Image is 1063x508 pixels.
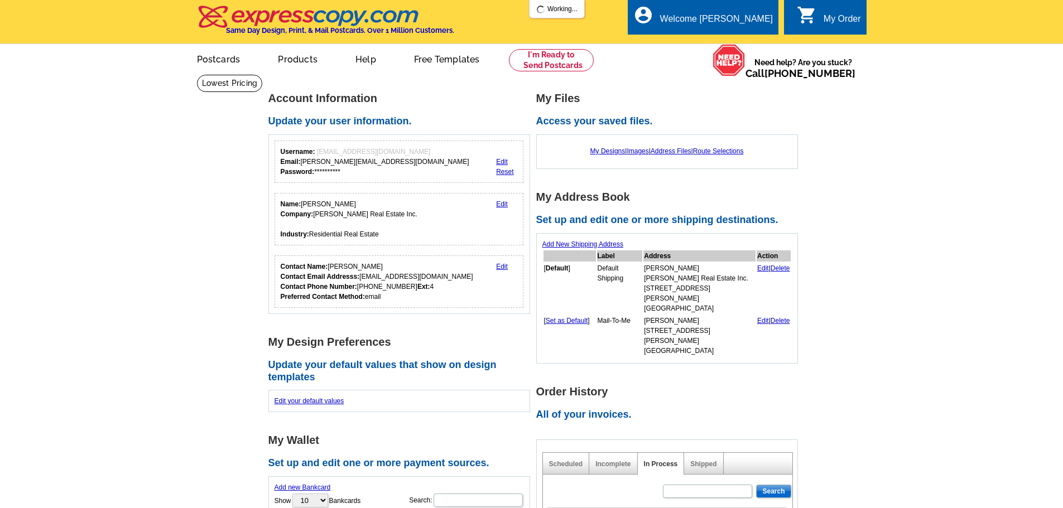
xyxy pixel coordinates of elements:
[797,12,861,26] a: shopping_cart My Order
[597,263,643,314] td: Default Shipping
[281,200,301,208] strong: Name:
[771,317,790,325] a: Delete
[281,147,469,177] div: [PERSON_NAME][EMAIL_ADDRESS][DOMAIN_NAME] **********
[595,460,631,468] a: Incomplete
[275,483,331,491] a: Add new Bankcard
[496,200,508,208] a: Edit
[281,230,309,238] strong: Industry:
[549,460,583,468] a: Scheduled
[281,199,417,239] div: [PERSON_NAME] [PERSON_NAME] Real Estate Inc. Residential Real Estate
[275,255,524,308] div: Who should we contact regarding order issues?
[690,460,716,468] a: Shipped
[496,168,513,176] a: Reset
[268,336,536,348] h1: My Design Preferences
[757,317,769,325] a: Edit
[660,14,773,30] div: Welcome [PERSON_NAME]
[536,5,545,14] img: loading...
[771,264,790,272] a: Delete
[409,492,523,508] label: Search:
[757,315,791,356] td: |
[496,263,508,270] a: Edit
[756,485,791,498] input: Search
[281,263,328,270] strong: Contact Name:
[268,115,536,128] h2: Update your user information.
[275,397,344,405] a: Edit your default values
[824,14,861,30] div: My Order
[536,115,804,128] h2: Access your saved files.
[496,158,508,166] a: Edit
[633,5,653,25] i: account_circle
[268,93,536,104] h1: Account Information
[281,273,360,280] strong: Contact Email Addresss:
[281,293,365,301] strong: Preferred Contact Method:
[317,148,430,156] span: [EMAIL_ADDRESS][DOMAIN_NAME]
[643,263,756,314] td: [PERSON_NAME] [PERSON_NAME] Real Estate Inc. [STREET_ADDRESS][PERSON_NAME] [GEOGRAPHIC_DATA]
[757,263,791,314] td: |
[281,148,315,156] strong: Username:
[590,147,626,155] a: My Designs
[542,240,623,248] a: Add New Shipping Address
[546,317,588,325] a: Set as Default
[338,45,394,71] a: Help
[281,262,473,302] div: [PERSON_NAME] [EMAIL_ADDRESS][DOMAIN_NAME] [PHONE_NUMBER] 4 email
[546,264,569,272] b: Default
[745,67,855,79] span: Call
[281,283,357,291] strong: Contact Phone Number:
[268,359,536,383] h2: Update your default values that show on design templates
[644,460,678,468] a: In Process
[260,45,335,71] a: Products
[281,168,315,176] strong: Password:
[292,494,328,507] select: ShowBankcards
[434,494,523,507] input: Search:
[745,57,861,79] span: Need help? Are you stuck?
[627,147,648,155] a: Images
[536,386,804,398] h1: Order History
[542,141,792,162] div: | | |
[543,263,596,314] td: [ ]
[764,67,855,79] a: [PHONE_NUMBER]
[597,250,643,262] th: Label
[543,315,596,356] td: [ ]
[536,93,804,104] h1: My Files
[281,210,314,218] strong: Company:
[179,45,258,71] a: Postcards
[536,191,804,203] h1: My Address Book
[396,45,498,71] a: Free Templates
[281,158,301,166] strong: Email:
[275,141,524,183] div: Your login information.
[693,147,744,155] a: Route Selections
[268,434,536,446] h1: My Wallet
[643,315,756,356] td: [PERSON_NAME] [STREET_ADDRESS][PERSON_NAME] [GEOGRAPHIC_DATA]
[713,44,745,76] img: help
[417,283,430,291] strong: Ext:
[757,250,791,262] th: Action
[275,193,524,245] div: Your personal details.
[197,13,454,35] a: Same Day Design, Print, & Mail Postcards. Over 1 Million Customers.
[597,315,643,356] td: Mail-To-Me
[643,250,756,262] th: Address
[536,409,804,421] h2: All of your invoices.
[268,457,536,470] h2: Set up and edit one or more payment sources.
[651,147,691,155] a: Address Files
[226,26,454,35] h4: Same Day Design, Print, & Mail Postcards. Over 1 Million Customers.
[797,5,817,25] i: shopping_cart
[536,214,804,226] h2: Set up and edit one or more shipping destinations.
[757,264,769,272] a: Edit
